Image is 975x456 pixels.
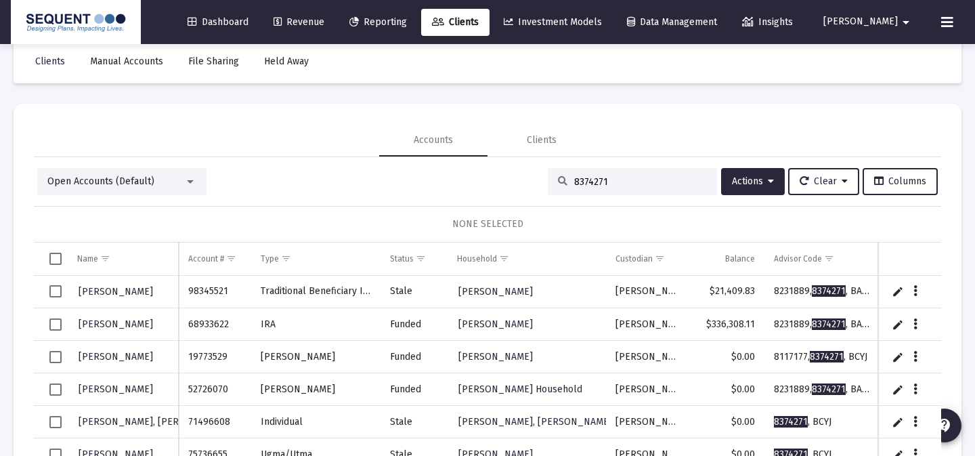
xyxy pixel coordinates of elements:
[764,373,880,406] td: 8231889, , BAKS
[689,308,764,341] td: $336,308.11
[339,9,418,36] a: Reporting
[274,16,324,28] span: Revenue
[457,314,534,334] a: [PERSON_NAME]
[764,406,880,438] td: , BCYJ
[390,383,438,396] div: Funded
[764,276,880,308] td: 8231889, , BAKS
[764,243,880,275] td: Column Advisor Code
[77,347,154,367] a: [PERSON_NAME]
[49,253,62,265] div: Select all
[892,384,904,396] a: Edit
[77,282,154,302] a: [PERSON_NAME]
[457,347,534,367] a: [PERSON_NAME]
[49,351,62,363] div: Select row
[77,412,234,432] a: [PERSON_NAME], [PERSON_NAME]
[188,16,248,28] span: Dashboard
[390,253,414,264] div: Status
[606,276,689,308] td: [PERSON_NAME]
[689,406,764,438] td: $0.00
[47,175,154,187] span: Open Accounts (Default)
[414,133,453,147] div: Accounts
[79,416,232,428] span: [PERSON_NAME], [PERSON_NAME]
[21,9,131,36] img: Dashboard
[824,253,834,264] span: Show filter options for column 'Advisor Code'
[457,412,663,432] a: [PERSON_NAME], [PERSON_NAME] Household
[892,285,904,297] a: Edit
[90,56,163,67] span: Manual Accounts
[390,350,438,364] div: Funded
[281,253,291,264] span: Show filter options for column 'Type'
[457,379,584,399] a: [PERSON_NAME] Household
[689,341,764,373] td: $0.00
[627,16,717,28] span: Data Management
[263,9,335,36] a: Revenue
[179,341,251,373] td: 19773529
[812,318,846,330] span: 8374271
[742,16,793,28] span: Insights
[606,341,689,373] td: [PERSON_NAME]
[79,318,153,330] span: [PERSON_NAME]
[892,318,904,331] a: Edit
[898,9,914,36] mat-icon: arrow_drop_down
[253,48,320,75] a: Held Away
[49,285,62,297] div: Select row
[764,341,880,373] td: 8117177, , BCYJ
[179,308,251,341] td: 68933622
[493,9,613,36] a: Investment Models
[527,133,557,147] div: Clients
[892,351,904,363] a: Edit
[606,406,689,438] td: [PERSON_NAME]
[689,243,764,275] td: Column Balance
[458,416,662,428] span: [PERSON_NAME], [PERSON_NAME] Household
[823,16,898,28] span: [PERSON_NAME]
[606,373,689,406] td: [PERSON_NAME]
[812,384,846,395] span: 8374271
[179,406,251,438] td: 71496608
[77,253,98,264] div: Name
[732,175,774,187] span: Actions
[261,253,279,264] div: Type
[79,351,153,362] span: [PERSON_NAME]
[188,56,239,67] span: File Sharing
[615,253,653,264] div: Custodian
[381,243,448,275] td: Column Status
[458,351,533,362] span: [PERSON_NAME]
[892,416,904,428] a: Edit
[774,416,808,428] span: 8374271
[457,253,497,264] div: Household
[79,286,153,297] span: [PERSON_NAME]
[49,416,62,428] div: Select row
[188,253,224,264] div: Account #
[68,243,179,275] td: Column Name
[812,285,846,297] span: 8374271
[458,318,533,330] span: [PERSON_NAME]
[874,175,926,187] span: Columns
[936,417,953,434] mat-icon: contact_support
[448,243,606,275] td: Column Household
[179,276,251,308] td: 98345521
[251,308,381,341] td: IRA
[774,253,822,264] div: Advisor Code
[390,285,438,298] div: Stale
[264,56,309,67] span: Held Away
[764,308,880,341] td: 8231889, , BAKS
[251,406,381,438] td: Individual
[800,175,848,187] span: Clear
[179,373,251,406] td: 52726070
[226,253,236,264] span: Show filter options for column 'Account #'
[177,9,259,36] a: Dashboard
[863,168,938,195] button: Columns
[251,276,381,308] td: Traditional Beneficiary Ira
[24,48,76,75] a: Clients
[655,253,665,264] span: Show filter options for column 'Custodian'
[788,168,859,195] button: Clear
[251,341,381,373] td: [PERSON_NAME]
[499,253,509,264] span: Show filter options for column 'Household'
[616,9,728,36] a: Data Management
[416,253,426,264] span: Show filter options for column 'Status'
[45,217,930,231] div: NONE SELECTED
[77,314,154,334] a: [PERSON_NAME]
[807,8,930,35] button: [PERSON_NAME]
[731,9,804,36] a: Insights
[77,379,154,399] a: [PERSON_NAME]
